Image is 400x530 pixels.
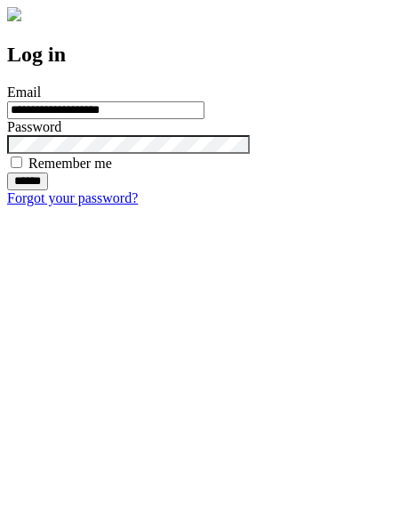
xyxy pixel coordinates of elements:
label: Email [7,84,41,100]
h2: Log in [7,43,393,67]
a: Forgot your password? [7,190,138,205]
img: logo-4e3dc11c47720685a147b03b5a06dd966a58ff35d612b21f08c02c0306f2b779.png [7,7,21,21]
label: Password [7,119,61,134]
label: Remember me [28,156,112,171]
